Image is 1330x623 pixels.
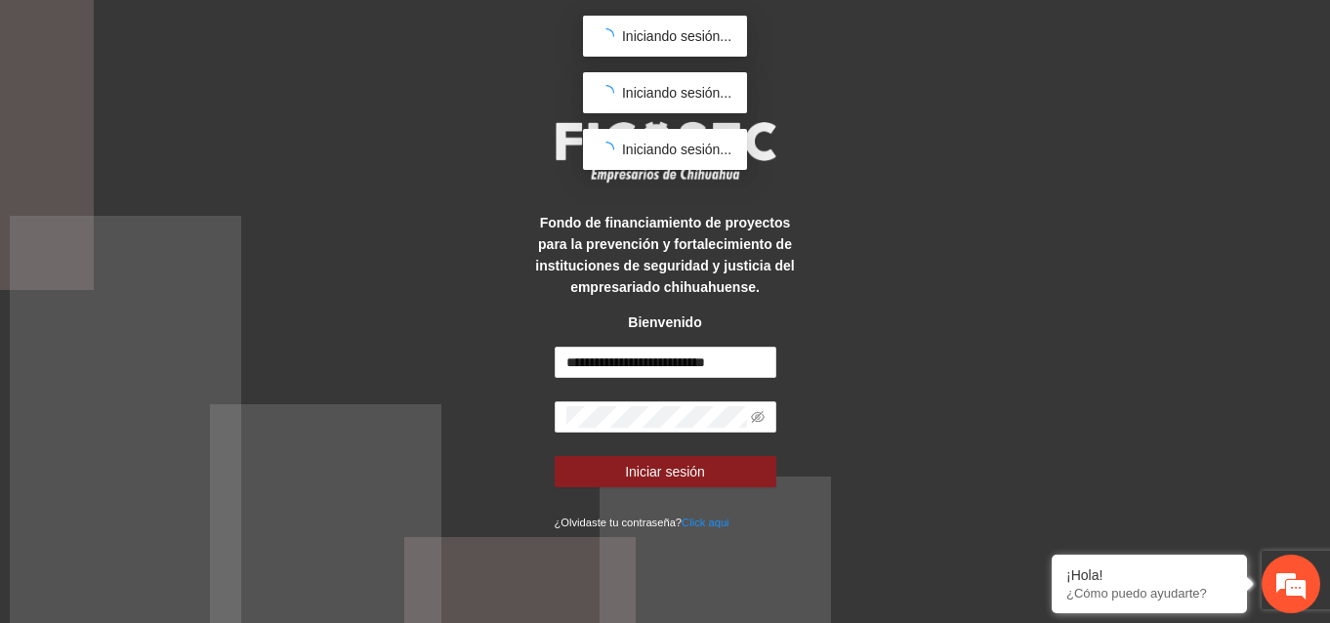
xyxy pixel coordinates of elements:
[622,142,731,157] span: Iniciando sesión...
[628,314,701,330] strong: Bienvenido
[751,410,765,424] span: eye-invisible
[1066,586,1232,601] p: ¿Cómo puedo ayudarte?
[535,215,794,295] strong: Fondo de financiamiento de proyectos para la prevención y fortalecimiento de instituciones de seg...
[596,82,617,104] span: loading
[555,456,776,487] button: Iniciar sesión
[1066,567,1232,583] div: ¡Hola!
[625,461,705,482] span: Iniciar sesión
[596,25,617,47] span: loading
[622,85,731,101] span: Iniciando sesión...
[682,517,729,528] a: Click aqui
[555,517,729,528] small: ¿Olvidaste tu contraseña?
[622,28,731,44] span: Iniciando sesión...
[543,115,787,187] img: logo
[596,139,617,160] span: loading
